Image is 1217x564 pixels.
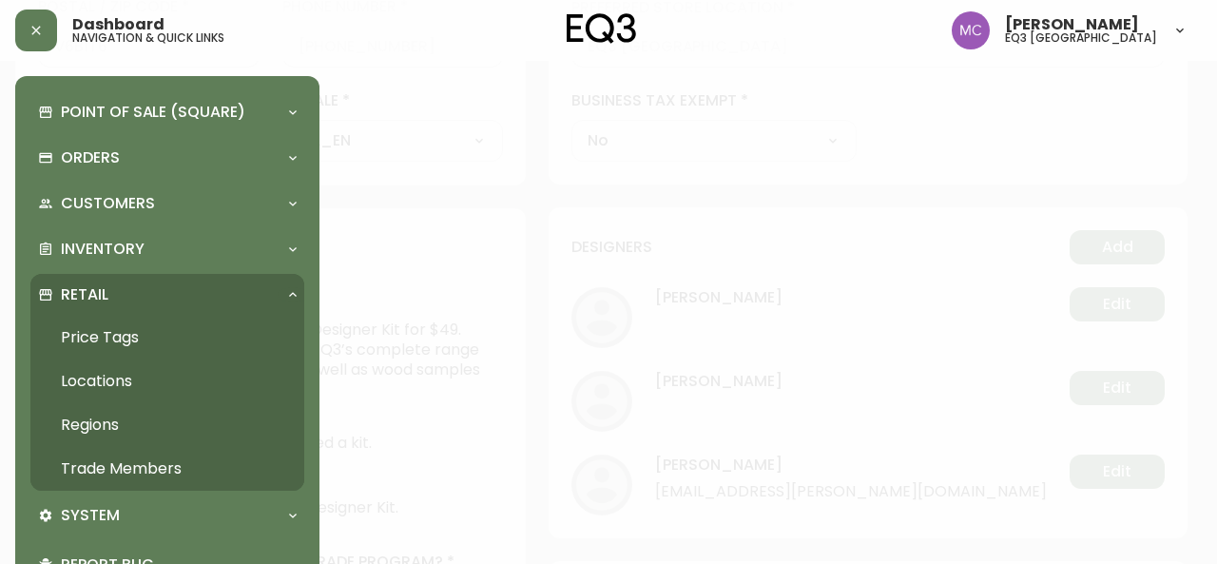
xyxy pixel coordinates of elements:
p: Inventory [61,239,145,260]
p: System [61,505,120,526]
a: Regions [30,403,304,447]
a: Price Tags [30,316,304,360]
p: Orders [61,147,120,168]
div: Retail [30,274,304,316]
a: Trade Members [30,447,304,491]
span: Dashboard [72,17,164,32]
a: Locations [30,360,304,403]
p: Retail [61,284,108,305]
div: Orders [30,137,304,179]
div: Inventory [30,228,304,270]
div: Point of Sale (Square) [30,91,304,133]
img: logo [567,13,637,44]
h5: navigation & quick links [72,32,224,44]
img: 6dbdb61c5655a9a555815750a11666cc [952,11,990,49]
div: Customers [30,183,304,224]
span: [PERSON_NAME] [1005,17,1139,32]
p: Point of Sale (Square) [61,102,245,123]
p: Customers [61,193,155,214]
h5: eq3 [GEOGRAPHIC_DATA] [1005,32,1157,44]
div: System [30,495,304,536]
